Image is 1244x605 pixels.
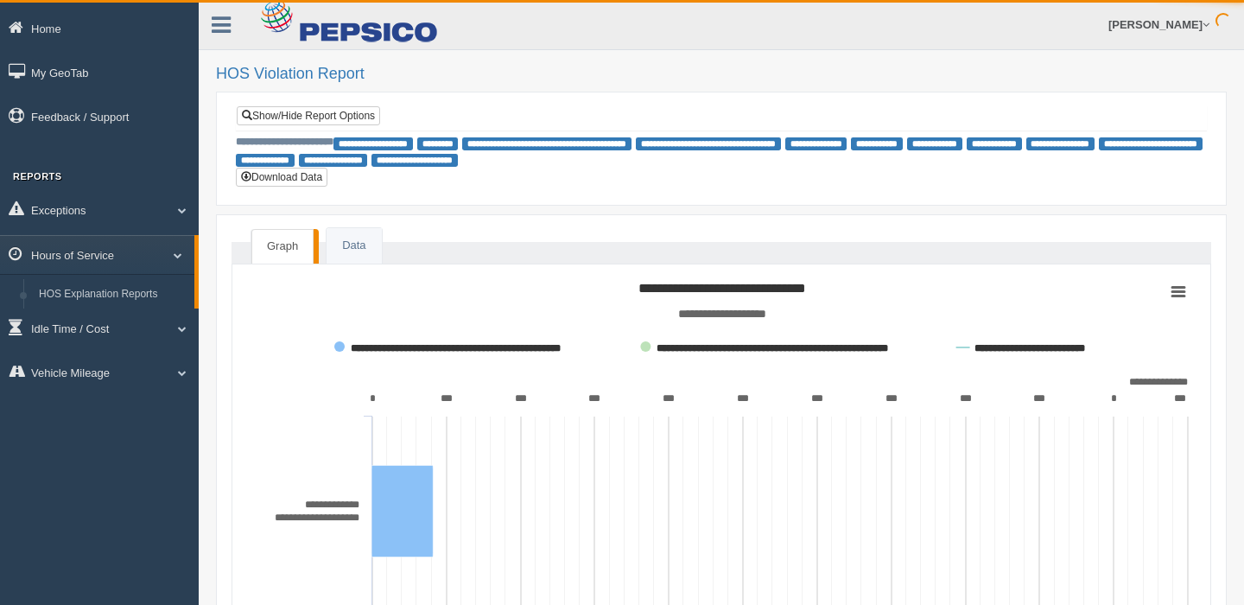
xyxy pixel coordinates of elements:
a: Graph [251,229,314,264]
button: Download Data [236,168,327,187]
a: Data [327,228,381,264]
h2: HOS Violation Report [216,66,1227,83]
a: HOS Explanation Reports [31,279,194,310]
a: Show/Hide Report Options [237,106,380,125]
